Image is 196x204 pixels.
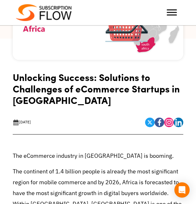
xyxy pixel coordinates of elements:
[167,10,177,16] button: Toggle Menu
[13,150,183,161] p: The eCommerce industry in [GEOGRAPHIC_DATA] is booming.
[13,119,31,126] div: [DATE]
[174,182,190,198] div: Open Intercom Messenger
[16,4,72,21] img: Subscriptionflow
[13,71,183,111] h1: Unlocking Success: Solutions to Challenges of eCommerce Startups in [GEOGRAPHIC_DATA]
